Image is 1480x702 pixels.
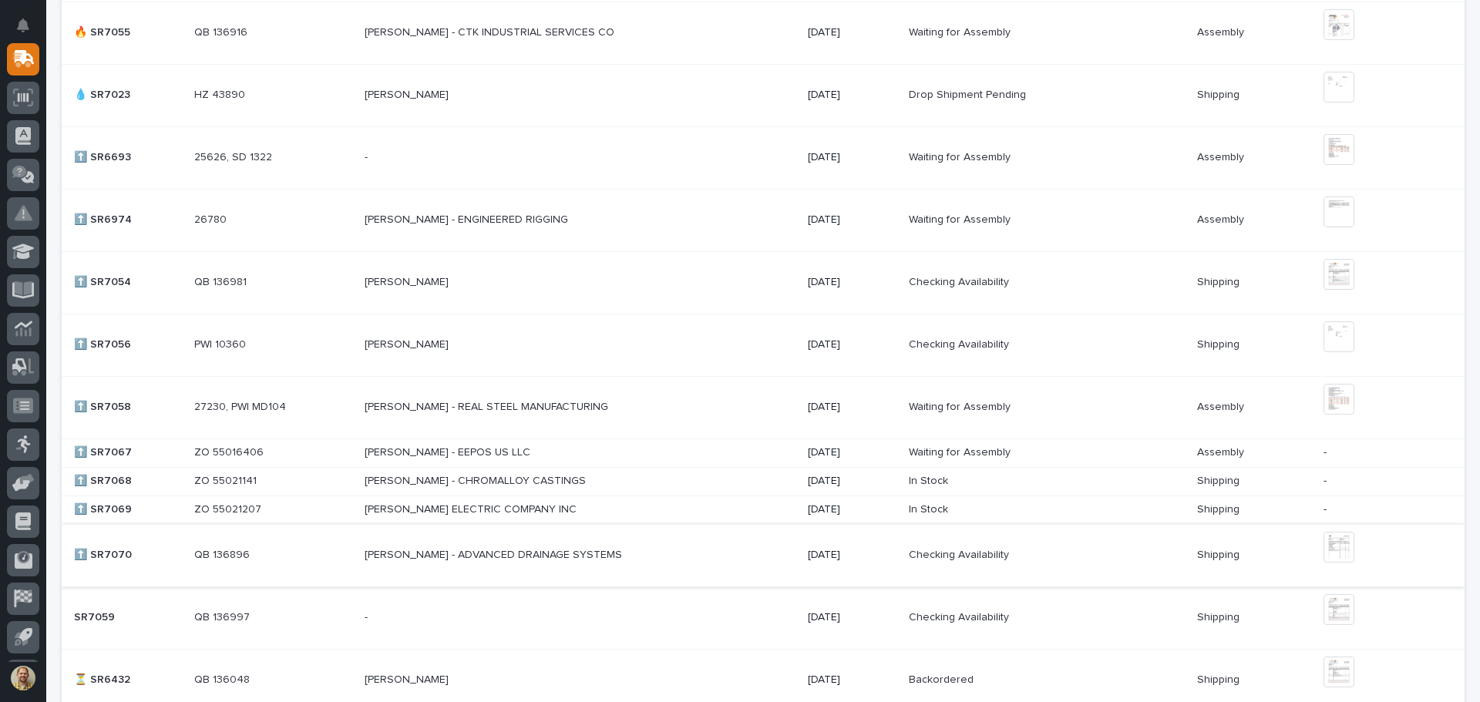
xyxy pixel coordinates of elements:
tr: ⬆️ SR7069⬆️ SR7069 ZO 55021207ZO 55021207 [PERSON_NAME] ELECTRIC COMPANY INC[PERSON_NAME] ELECTRI... [62,495,1465,524]
p: Assembly [1197,210,1247,227]
p: [PERSON_NAME] - REAL STEEL MANUFACTURING [365,398,611,414]
p: ⬆️ SR6693 [74,148,134,164]
p: [DATE] [808,503,897,516]
p: [DATE] [808,151,897,164]
p: 25626, SD 1322 [194,148,275,164]
tr: 💧 SR7023💧 SR7023 HZ 43890HZ 43890 [PERSON_NAME][PERSON_NAME] [DATE]Drop Shipment PendingDrop Ship... [62,64,1465,126]
p: [PERSON_NAME] [365,86,452,102]
tr: ⬆️ SR7070⬆️ SR7070 QB 136896QB 136896 [PERSON_NAME] - ADVANCED DRAINAGE SYSTEMS[PERSON_NAME] - AD... [62,524,1465,586]
p: ZO 55021141 [194,472,260,488]
p: [PERSON_NAME] - ENGINEERED RIGGING [365,210,571,227]
p: ZO 55021207 [194,500,264,516]
p: QB 136896 [194,546,253,562]
p: Shipping [1197,608,1243,624]
p: ⬆️ SR7069 [74,500,135,516]
p: [DATE] [808,446,897,459]
p: Checking Availability [909,335,1012,351]
div: Notifications [19,18,39,43]
p: [PERSON_NAME] [365,335,452,351]
p: In Stock [909,472,951,488]
p: QB 136997 [194,608,253,624]
p: ⬆️ SR7067 [74,443,135,459]
p: - [365,608,371,624]
p: ZO 55016406 [194,443,267,459]
p: Shipping [1197,546,1243,562]
p: Shipping [1197,472,1243,488]
p: Waiting for Assembly [909,398,1014,414]
button: users-avatar [7,662,39,694]
p: Assembly [1197,23,1247,39]
p: Checking Availability [909,273,1012,289]
p: [PERSON_NAME] [365,273,452,289]
tr: ⬆️ SR6974⬆️ SR6974 2678026780 [PERSON_NAME] - ENGINEERED RIGGING[PERSON_NAME] - ENGINEERED RIGGIN... [62,189,1465,251]
p: Shipping [1197,335,1243,351]
p: ⬆️ SR6974 [74,210,135,227]
p: [DATE] [808,549,897,562]
p: Checking Availability [909,546,1012,562]
p: [PERSON_NAME] - EEPOS US LLC [365,443,533,459]
p: Waiting for Assembly [909,23,1014,39]
p: [DATE] [808,611,897,624]
p: [DATE] [808,401,897,414]
p: - [1324,446,1440,459]
p: 27230, PWI MD104 [194,398,289,414]
p: [PERSON_NAME] - ADVANCED DRAINAGE SYSTEMS [365,546,625,562]
p: Assembly [1197,398,1247,414]
p: ⬆️ SR7054 [74,273,134,289]
p: Backordered [909,670,977,687]
p: ⏳ SR6432 [74,670,133,687]
p: Shipping [1197,86,1243,102]
p: [DATE] [808,475,897,488]
p: ⬆️ SR7056 [74,335,134,351]
tr: ⬆️ SR7054⬆️ SR7054 QB 136981QB 136981 [PERSON_NAME][PERSON_NAME] [DATE]Checking AvailabilityCheck... [62,251,1465,314]
p: HZ 43890 [194,86,248,102]
tr: ⬆️ SR7068⬆️ SR7068 ZO 55021141ZO 55021141 [PERSON_NAME] - CHROMALLOY CASTINGS[PERSON_NAME] - CHRO... [62,467,1465,495]
p: In Stock [909,500,951,516]
p: Shipping [1197,273,1243,289]
p: QB 136981 [194,273,250,289]
button: Notifications [7,9,39,42]
p: [DATE] [808,338,897,351]
p: Waiting for Assembly [909,210,1014,227]
p: [DATE] [808,89,897,102]
p: ⬆️ SR7070 [74,546,135,562]
p: [PERSON_NAME] ELECTRIC COMPANY INC [365,500,580,516]
p: 26780 [194,210,230,227]
tr: SR7059SR7059 QB 136997QB 136997 -- [DATE]Checking AvailabilityChecking Availability ShippingShipping [62,586,1465,649]
tr: ⬆️ SR7058⬆️ SR7058 27230, PWI MD10427230, PWI MD104 [PERSON_NAME] - REAL STEEL MANUFACTURING[PERS... [62,376,1465,438]
p: Shipping [1197,670,1243,687]
p: ⬆️ SR7058 [74,398,134,414]
p: [PERSON_NAME] [365,670,452,687]
p: [PERSON_NAME] - CTK INDUSTRIAL SERVICES CO [365,23,617,39]
p: - [1324,475,1440,488]
tr: 🔥 SR7055🔥 SR7055 QB 136916QB 136916 [PERSON_NAME] - CTK INDUSTRIAL SERVICES CO[PERSON_NAME] - CTK... [62,2,1465,64]
p: Drop Shipment Pending [909,86,1029,102]
p: Assembly [1197,443,1247,459]
p: [DATE] [808,673,897,687]
p: Shipping [1197,500,1243,516]
p: QB 136916 [194,23,251,39]
p: Waiting for Assembly [909,148,1014,164]
p: [DATE] [808,213,897,227]
p: ⬆️ SR7068 [74,472,135,488]
p: - [365,148,371,164]
p: - [1324,503,1440,516]
p: SR7059 [74,608,118,624]
tr: ⬆️ SR6693⬆️ SR6693 25626, SD 132225626, SD 1322 -- [DATE]Waiting for AssemblyWaiting for Assembly... [62,126,1465,189]
p: Assembly [1197,148,1247,164]
p: Checking Availability [909,608,1012,624]
tr: ⬆️ SR7056⬆️ SR7056 PWI 10360PWI 10360 [PERSON_NAME][PERSON_NAME] [DATE]Checking AvailabilityCheck... [62,314,1465,376]
p: Waiting for Assembly [909,443,1014,459]
p: [DATE] [808,276,897,289]
p: 💧 SR7023 [74,86,133,102]
p: PWI 10360 [194,335,249,351]
p: [DATE] [808,26,897,39]
p: [PERSON_NAME] - CHROMALLOY CASTINGS [365,472,589,488]
tr: ⬆️ SR7067⬆️ SR7067 ZO 55016406ZO 55016406 [PERSON_NAME] - EEPOS US LLC[PERSON_NAME] - EEPOS US LL... [62,438,1465,467]
p: 🔥 SR7055 [74,23,133,39]
p: QB 136048 [194,670,253,687]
